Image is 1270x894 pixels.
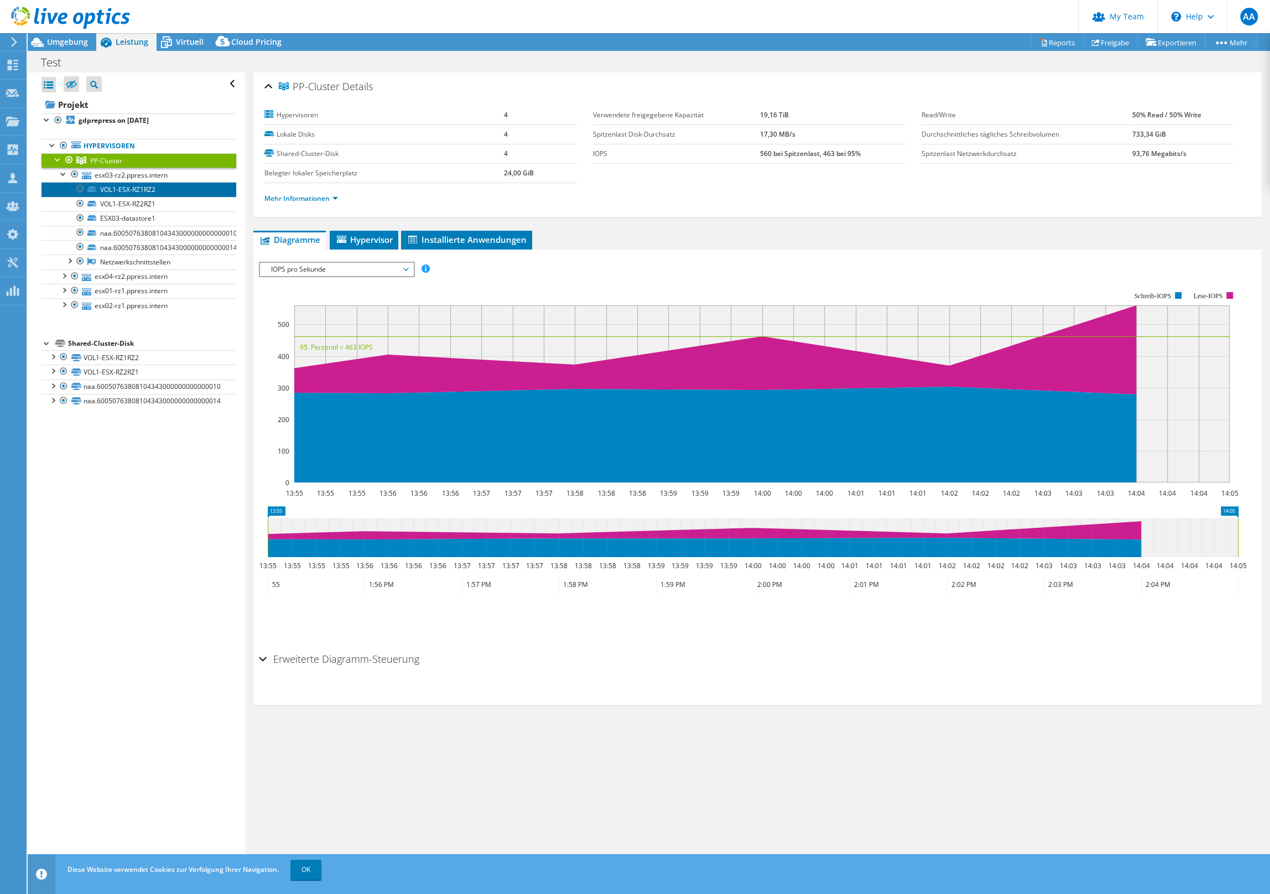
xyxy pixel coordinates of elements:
text: 0 [285,478,289,487]
a: VOL1-ESX-RZ2RZ1 [41,197,236,211]
a: esx02-rz1.ppress.intern [41,298,236,313]
span: Leistung [116,37,148,47]
span: PP-Cluster [279,81,340,92]
label: Spitzenlast Disk-Durchsatz [593,129,760,140]
text: 13:55 [348,488,366,498]
text: 14:04 [1133,561,1150,570]
b: gdprepress on [DATE] [79,116,149,125]
text: 14:03 [1084,561,1101,570]
b: 4 [504,129,508,139]
text: 13:56 [405,561,422,570]
text: 14:01 [878,488,896,498]
text: 13:57 [526,561,543,570]
text: 13:57 [454,561,471,570]
a: ESX03-datastore1 [41,211,236,226]
span: Cloud Pricing [231,37,282,47]
a: OK [290,860,321,880]
text: 14:00 [745,561,762,570]
text: 13:59 [648,561,665,570]
text: 14:01 [847,488,865,498]
label: Durchschnittliches tägliches Schreibvolumen [922,129,1132,140]
div: Shared-Cluster-Disk [68,337,236,350]
text: Lese-IOPS [1193,292,1222,300]
a: naa.60050763808104343000000000000014 [41,240,236,254]
a: naa.60050763808104343000000000000010 [41,380,236,394]
text: 13:58 [575,561,592,570]
text: 14:02 [1003,488,1020,498]
text: 13:57 [502,561,519,570]
span: Umgebung [47,37,88,47]
span: Details [342,80,373,93]
label: Spitzenlast Netzwerkdurchsatz [922,148,1132,159]
a: Reports [1030,34,1084,51]
text: 14:04 [1159,488,1176,498]
text: 14:02 [939,561,956,570]
text: 95. Perzentil = 463 IOPS [300,342,373,352]
text: 14:04 [1181,561,1198,570]
text: 13:59 [722,488,740,498]
text: 13:57 [478,561,495,570]
text: 14:02 [972,488,989,498]
text: 13:56 [442,488,459,498]
label: Read/Write [922,110,1132,121]
text: 14:02 [987,561,1004,570]
text: 14:01 [890,561,907,570]
a: Hypervisoren [41,139,236,153]
text: 14:03 [1097,488,1114,498]
text: 14:00 [785,488,802,498]
text: 13:59 [696,561,713,570]
text: 14:04 [1157,561,1174,570]
label: Hypervisoren [264,110,504,121]
text: 14:00 [769,561,786,570]
text: 14:02 [1011,561,1028,570]
svg: \n [1171,12,1181,22]
a: Freigabe [1083,34,1138,51]
text: 14:03 [1065,488,1082,498]
b: 560 bei Spitzenlast, 463 bei 95% [760,149,861,158]
text: 13:59 [660,488,677,498]
text: 13:55 [284,561,301,570]
text: 13:58 [598,488,615,498]
text: 14:00 [754,488,771,498]
a: Mehr Informationen [264,194,338,203]
text: 500 [278,320,289,329]
text: 14:03 [1108,561,1126,570]
a: esx01-rz1.ppress.intern [41,284,236,298]
a: VOL1-ESX-RZ1RZ2 [41,350,236,365]
text: 14:02 [941,488,958,498]
text: 13:58 [599,561,616,570]
text: 200 [278,415,289,424]
span: IOPS pro Sekunde [266,263,408,276]
b: 19,16 TiB [760,110,789,119]
b: 93,76 Megabits/s [1132,149,1186,158]
text: 14:00 [793,561,810,570]
a: Projekt [41,96,236,113]
label: Shared-Cluster-Disk [264,148,504,159]
text: 13:56 [356,561,373,570]
text: 13:57 [473,488,490,498]
label: Verwendete freigegebene Kapazität [593,110,760,121]
text: 13:55 [317,488,334,498]
a: esx04-rz2.ppress.intern [41,269,236,284]
text: 14:03 [1034,488,1052,498]
a: naa.60050763808104343000000000000014 [41,394,236,408]
text: Schreib-IOPS [1134,292,1171,300]
text: 14:00 [816,488,833,498]
text: 14:04 [1190,488,1207,498]
text: 13:59 [691,488,709,498]
span: Installierte Anwendungen [407,234,527,245]
b: 4 [504,149,508,158]
text: 14:03 [1035,561,1053,570]
a: gdprepress on [DATE] [41,113,236,128]
text: 13:58 [623,561,641,570]
b: 733,34 GiB [1132,129,1165,139]
text: 13:56 [379,488,397,498]
text: 100 [278,446,289,456]
b: 17,30 MB/s [760,129,795,139]
text: 14:05 [1230,561,1247,570]
h1: Test [36,56,79,69]
a: VOL1-ESX-RZ1RZ2 [41,182,236,196]
span: Virtuell [176,37,204,47]
h2: Erweiterte Diagramm-Steuerung [259,648,419,670]
text: 14:02 [963,561,980,570]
